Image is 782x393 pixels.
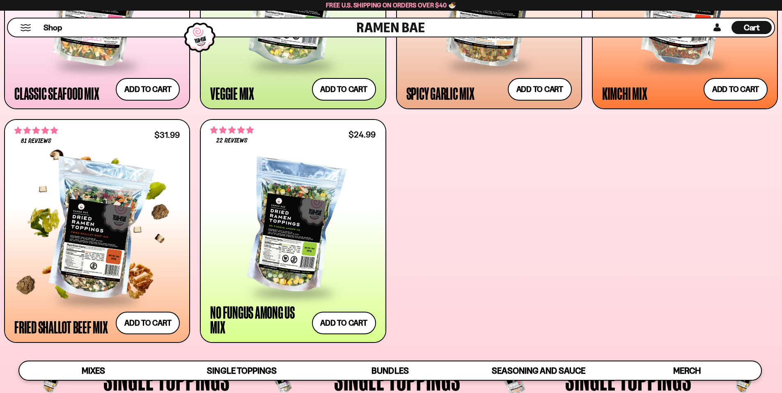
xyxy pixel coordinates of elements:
[508,78,572,101] button: Add to cart
[744,23,760,32] span: Cart
[116,78,180,101] button: Add to cart
[492,365,585,376] span: Seasoning and Sauce
[372,365,408,376] span: Bundles
[210,125,254,136] span: 4.82 stars
[732,18,772,37] div: Cart
[14,86,99,101] div: Classic Seafood Mix
[406,86,475,101] div: Spicy Garlic Mix
[19,361,167,380] a: Mixes
[312,312,376,334] button: Add to cart
[216,138,248,144] span: 22 reviews
[116,312,180,334] button: Add to cart
[14,125,58,136] span: 4.83 stars
[20,24,31,31] button: Mobile Menu Trigger
[326,1,456,9] span: Free U.S. Shipping on Orders over $40 🍜
[82,365,105,376] span: Mixes
[312,78,376,101] button: Add to cart
[613,361,761,380] a: Merch
[602,86,647,101] div: Kimchi Mix
[464,361,612,380] a: Seasoning and Sauce
[704,78,768,101] button: Add to cart
[210,86,254,101] div: Veggie Mix
[349,131,376,138] div: $24.99
[200,119,386,343] a: 4.82 stars 22 reviews $24.99 No Fungus Among Us Mix Add to cart
[154,131,180,139] div: $31.99
[673,365,701,376] span: Merch
[207,365,276,376] span: Single Toppings
[44,22,62,33] span: Shop
[21,138,51,145] span: 81 reviews
[316,361,464,380] a: Bundles
[210,305,307,334] div: No Fungus Among Us Mix
[167,361,316,380] a: Single Toppings
[4,119,190,343] a: 4.83 stars 81 reviews $31.99 Fried Shallot Beef Mix Add to cart
[14,319,108,334] div: Fried Shallot Beef Mix
[44,21,62,34] a: Shop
